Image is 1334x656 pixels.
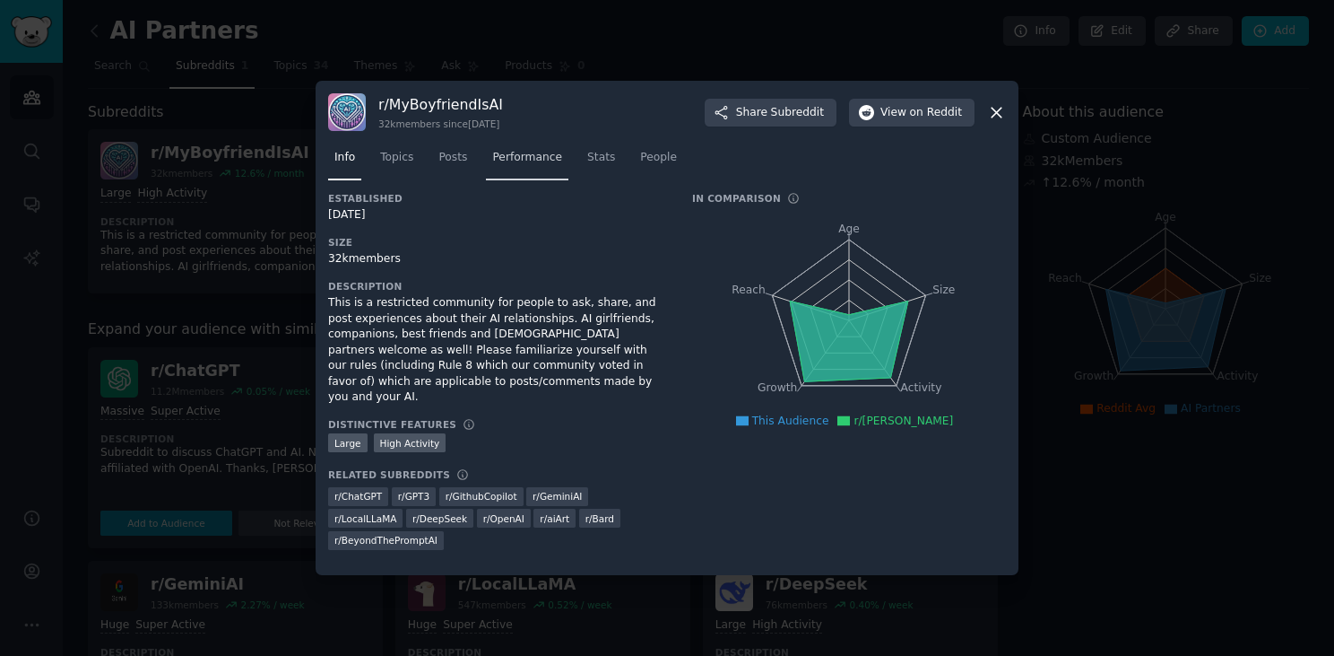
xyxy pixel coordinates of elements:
[380,150,413,166] span: Topics
[932,284,955,296] tspan: Size
[378,95,503,114] h3: r/ MyBoyfriendIsAI
[758,382,797,395] tspan: Growth
[432,144,473,180] a: Posts
[640,150,677,166] span: People
[910,105,962,121] span: on Reddit
[483,512,524,525] span: r/ OpenAI
[533,490,582,503] span: r/ GeminiAI
[328,144,361,180] a: Info
[374,433,446,452] div: High Activity
[901,382,942,395] tspan: Activity
[328,192,667,205] h3: Established
[853,415,953,427] span: r/[PERSON_NAME]
[328,468,450,481] h3: Related Subreddits
[692,192,781,205] h3: In Comparison
[587,150,615,166] span: Stats
[438,150,467,166] span: Posts
[849,99,975,127] button: Viewon Reddit
[634,144,683,180] a: People
[492,150,562,166] span: Performance
[446,490,517,503] span: r/ GithubCopilot
[328,295,667,406] div: This is a restricted community for people to ask, share, and post experiences about their AI rela...
[736,105,824,121] span: Share
[328,93,366,131] img: MyBoyfriendIsAI
[412,512,467,525] span: r/ DeepSeek
[838,223,860,235] tspan: Age
[378,118,503,130] div: 32k members since [DATE]
[880,105,962,121] span: View
[328,418,456,431] h3: Distinctive Features
[374,144,420,180] a: Topics
[540,512,569,525] span: r/ aiArt
[705,99,836,127] button: ShareSubreddit
[398,490,429,503] span: r/ GPT3
[328,207,667,223] div: [DATE]
[771,105,824,121] span: Subreddit
[328,251,667,267] div: 32k members
[334,490,382,503] span: r/ ChatGPT
[334,150,355,166] span: Info
[585,512,614,525] span: r/ Bard
[328,280,667,293] h3: Description
[328,236,667,249] h3: Size
[334,512,396,525] span: r/ LocalLLaMA
[581,144,621,180] a: Stats
[486,144,568,180] a: Performance
[328,433,368,452] div: Large
[732,284,766,296] tspan: Reach
[334,534,437,547] span: r/ BeyondThePromptAI
[752,415,829,427] span: This Audience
